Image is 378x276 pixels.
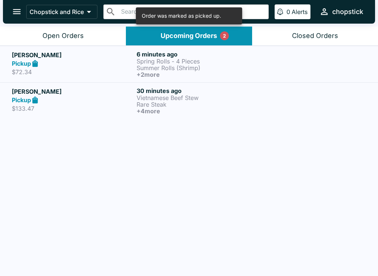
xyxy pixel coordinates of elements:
button: open drawer [7,2,26,21]
p: 2 [223,32,226,39]
p: Rare Steak [137,101,258,108]
h5: [PERSON_NAME] [12,87,134,96]
h6: + 2 more [137,71,258,78]
h6: + 4 more [137,108,258,114]
p: Alerts [292,8,307,15]
div: Closed Orders [292,32,338,40]
p: $133.47 [12,105,134,112]
h6: 6 minutes ago [137,51,258,58]
p: 0 [286,8,290,15]
p: Chopstick and Rice [30,8,84,15]
button: Chopstick and Rice [26,5,97,19]
h6: 30 minutes ago [137,87,258,94]
div: Order was marked as picked up. [142,10,221,22]
p: $72.34 [12,68,134,76]
div: Upcoming Orders [161,32,217,40]
strong: Pickup [12,96,31,104]
h5: [PERSON_NAME] [12,51,134,59]
strong: Pickup [12,60,31,67]
button: chopstick [316,4,366,20]
input: Search orders by name or phone number [119,7,265,17]
p: Vietnamese Beef Stew [137,94,258,101]
div: Open Orders [42,32,84,40]
p: Spring Rolls - 4 Pieces [137,58,258,65]
p: Summer Rolls (Shrimp) [137,65,258,71]
div: chopstick [332,7,363,16]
